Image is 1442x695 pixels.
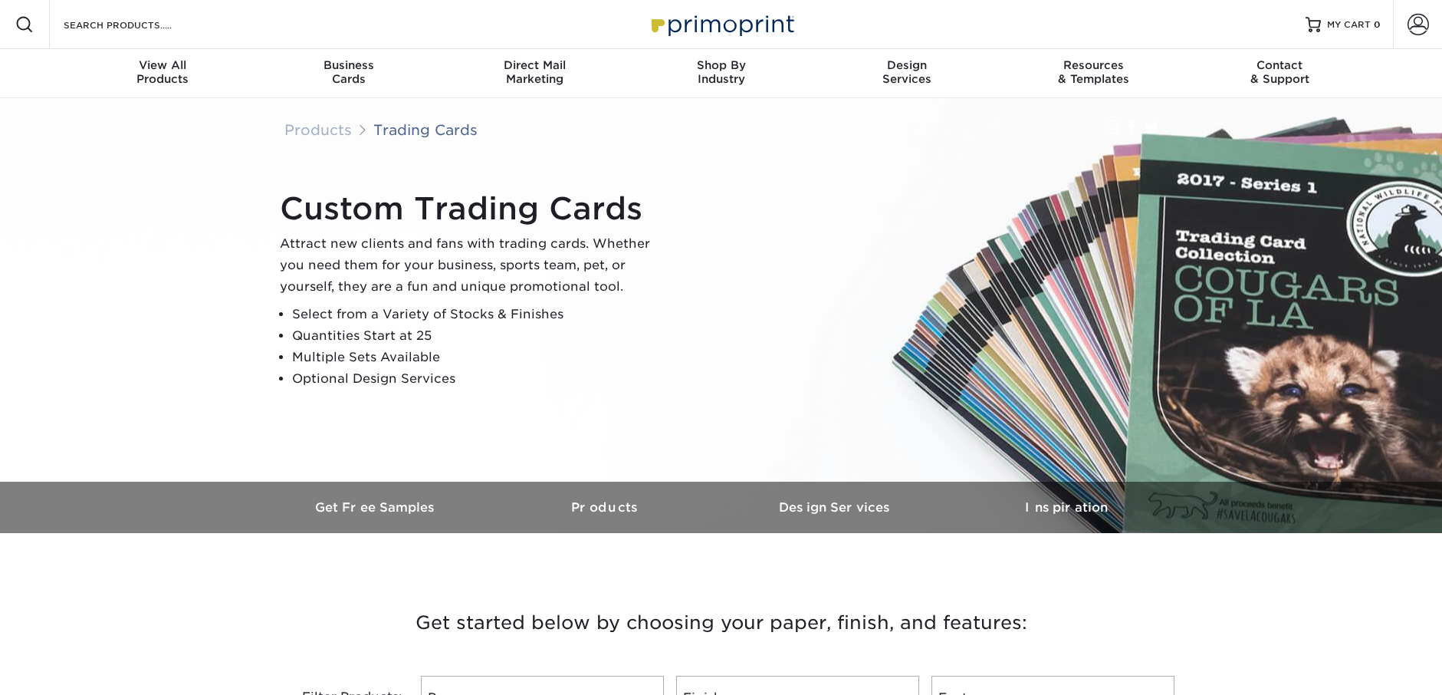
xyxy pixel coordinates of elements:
[273,588,1170,657] h3: Get started below by choosing your paper, finish, and features:
[1187,49,1373,98] a: Contact& Support
[70,58,256,86] div: Products
[442,58,628,72] span: Direct Mail
[442,49,628,98] a: Direct MailMarketing
[373,121,478,138] a: Trading Cards
[645,8,798,41] img: Primoprint
[1000,49,1187,98] a: Resources& Templates
[628,58,814,86] div: Industry
[62,15,212,34] input: SEARCH PRODUCTS.....
[284,121,352,138] a: Products
[814,58,1000,72] span: Design
[280,233,663,298] p: Attract new clients and fans with trading cards. Whether you need them for your business, sports ...
[1374,19,1381,30] span: 0
[951,482,1181,533] a: Inspiration
[1187,58,1373,86] div: & Support
[721,500,951,515] h3: Design Services
[255,49,442,98] a: BusinessCards
[1000,58,1187,86] div: & Templates
[261,500,491,515] h3: Get Free Samples
[628,58,814,72] span: Shop By
[1000,58,1187,72] span: Resources
[292,304,663,325] li: Select from a Variety of Stocks & Finishes
[491,500,721,515] h3: Products
[491,482,721,533] a: Products
[70,58,256,72] span: View All
[1187,58,1373,72] span: Contact
[255,58,442,72] span: Business
[261,482,491,533] a: Get Free Samples
[1327,18,1371,31] span: MY CART
[292,368,663,390] li: Optional Design Services
[292,347,663,368] li: Multiple Sets Available
[70,49,256,98] a: View AllProducts
[814,49,1000,98] a: DesignServices
[951,500,1181,515] h3: Inspiration
[255,58,442,86] div: Cards
[292,325,663,347] li: Quantities Start at 25
[814,58,1000,86] div: Services
[721,482,951,533] a: Design Services
[280,190,663,227] h1: Custom Trading Cards
[628,49,814,98] a: Shop ByIndustry
[442,58,628,86] div: Marketing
